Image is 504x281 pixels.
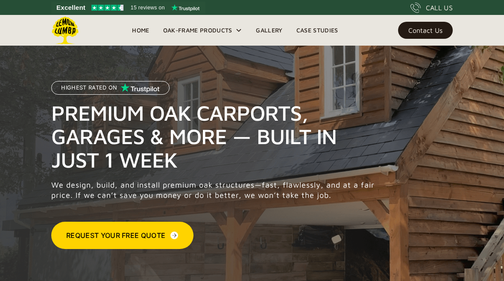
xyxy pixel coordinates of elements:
[56,3,85,13] span: Excellent
[426,3,453,13] div: CALL US
[91,5,123,11] img: Trustpilot 4.5 stars
[398,22,453,39] a: Contact Us
[156,15,249,46] div: Oak-Frame Products
[61,85,117,91] p: Highest Rated on
[163,25,232,35] div: Oak-Frame Products
[51,222,193,249] a: Request Your Free Quote
[410,3,453,13] a: CALL US
[51,180,379,200] p: We design, build, and install premium oak structures—fast, flawlessly, and at a fair price. If we...
[66,230,165,240] div: Request Your Free Quote
[131,3,165,13] span: 15 reviews on
[249,24,289,37] a: Gallery
[290,24,345,37] a: Case Studies
[51,101,379,171] h1: Premium Oak Carports, Garages & More — Built in Just 1 Week
[125,24,156,37] a: Home
[408,27,442,33] div: Contact Us
[51,2,205,14] a: See Lemon Lumba reviews on Trustpilot
[51,81,170,101] a: Highest Rated on
[171,4,199,11] img: Trustpilot logo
